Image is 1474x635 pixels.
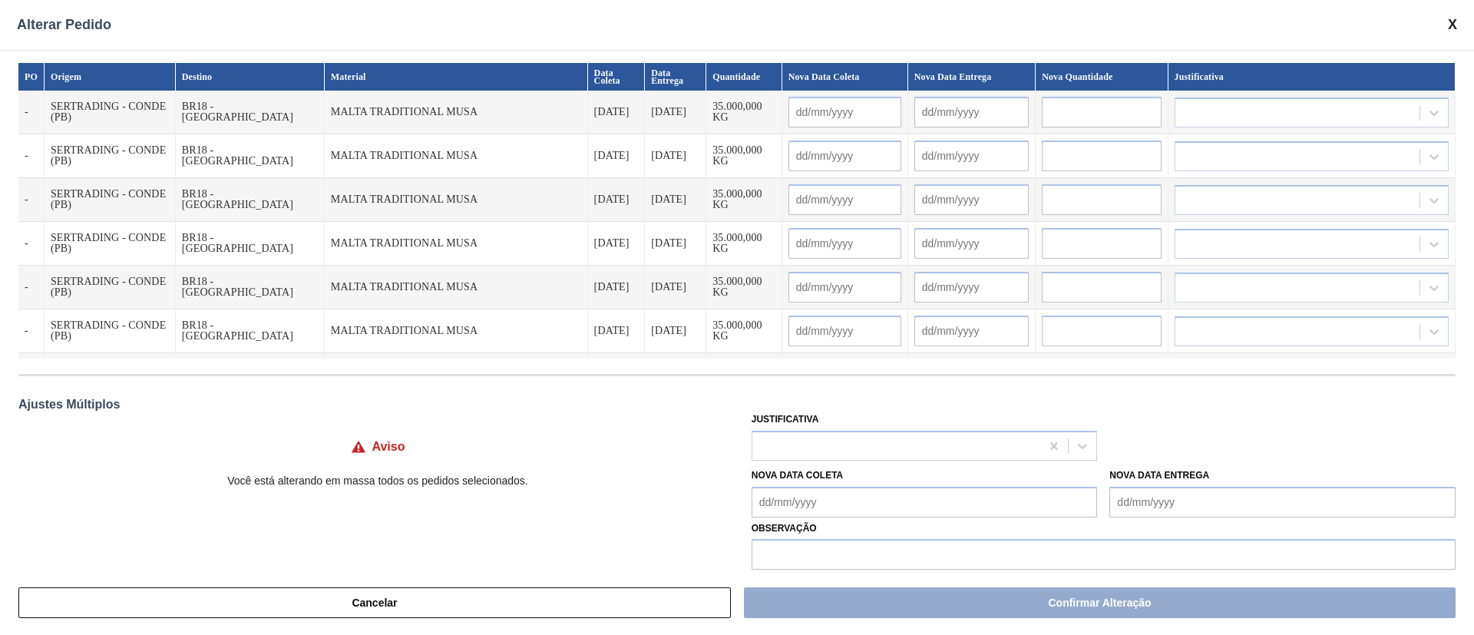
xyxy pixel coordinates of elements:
input: dd/mm/yyyy [914,272,1029,303]
label: Nova Data Entrega [1109,470,1209,481]
p: Você está alterando em massa todos os pedidos selecionados. [18,475,737,487]
th: PO [18,63,45,91]
td: BR18 - [GEOGRAPHIC_DATA] [176,222,325,266]
th: Data Entrega [645,63,706,91]
td: BR18 - [GEOGRAPHIC_DATA] [176,353,325,397]
td: - [18,353,45,397]
th: Data Coleta [588,63,646,91]
button: Cancelar [18,587,731,618]
td: [DATE] [645,266,706,309]
td: 35.000,000 KG [706,178,782,222]
th: Origem [45,63,176,91]
td: 35.000,000 KG [706,309,782,353]
td: 35.000,000 KG [706,91,782,134]
td: SERTRADING - CONDE (PB) [45,309,176,353]
td: - [18,134,45,178]
th: Quantidade [706,63,782,91]
input: dd/mm/yyyy [788,184,901,215]
td: SERTRADING - CONDE (PB) [45,266,176,309]
th: Destino [176,63,325,91]
td: [DATE] [645,222,706,266]
label: Nova Data Coleta [752,470,844,481]
th: Nova Data Entrega [908,63,1036,91]
input: dd/mm/yyyy [914,184,1029,215]
th: Justificativa [1168,63,1456,91]
td: 35.000,000 KG [706,134,782,178]
label: Observação [752,518,1456,540]
td: MALTA TRADITIONAL MUSA [325,309,588,353]
td: MALTA TRADITIONAL MUSA [325,91,588,134]
td: SERTRADING - CONDE (PB) [45,178,176,222]
input: dd/mm/yyyy [1109,487,1456,518]
td: [DATE] [588,178,646,222]
td: MALTA TRADITIONAL MUSA [325,222,588,266]
td: 35.000,000 KG [706,353,782,397]
input: dd/mm/yyyy [788,272,901,303]
td: MALTA TRADITIONAL MUSA [325,134,588,178]
td: [DATE] [588,222,646,266]
td: MALTA TRADITIONAL MUSA [325,353,588,397]
th: Material [325,63,588,91]
label: Justificativa [752,414,819,425]
td: SERTRADING - CONDE (PB) [45,222,176,266]
td: [DATE] [588,353,646,397]
td: SERTRADING - CONDE (PB) [45,353,176,397]
td: MALTA TRADITIONAL MUSA [325,266,588,309]
td: [DATE] [645,353,706,397]
h4: Aviso [372,440,405,454]
td: - [18,178,45,222]
td: 35.000,000 KG [706,222,782,266]
th: Nova Data Coleta [782,63,908,91]
td: - [18,266,45,309]
input: dd/mm/yyyy [914,316,1029,346]
td: [DATE] [588,309,646,353]
td: BR18 - [GEOGRAPHIC_DATA] [176,266,325,309]
td: [DATE] [588,134,646,178]
span: Alterar Pedido [17,17,111,33]
th: Nova Quantidade [1036,63,1168,91]
td: BR18 - [GEOGRAPHIC_DATA] [176,309,325,353]
td: [DATE] [645,309,706,353]
div: Ajustes Múltiplos [18,398,1456,412]
td: BR18 - [GEOGRAPHIC_DATA] [176,178,325,222]
td: [DATE] [588,91,646,134]
td: [DATE] [645,134,706,178]
td: - [18,309,45,353]
td: SERTRADING - CONDE (PB) [45,134,176,178]
input: dd/mm/yyyy [914,97,1029,127]
td: [DATE] [645,178,706,222]
td: BR18 - [GEOGRAPHIC_DATA] [176,91,325,134]
td: SERTRADING - CONDE (PB) [45,91,176,134]
td: BR18 - [GEOGRAPHIC_DATA] [176,134,325,178]
input: dd/mm/yyyy [914,228,1029,259]
td: - [18,222,45,266]
input: dd/mm/yyyy [788,228,901,259]
input: dd/mm/yyyy [788,97,901,127]
input: dd/mm/yyyy [788,141,901,171]
td: - [18,91,45,134]
td: [DATE] [588,266,646,309]
input: dd/mm/yyyy [788,316,901,346]
input: dd/mm/yyyy [752,487,1098,518]
input: dd/mm/yyyy [914,141,1029,171]
td: [DATE] [645,91,706,134]
td: MALTA TRADITIONAL MUSA [325,178,588,222]
td: 35.000,000 KG [706,266,782,309]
